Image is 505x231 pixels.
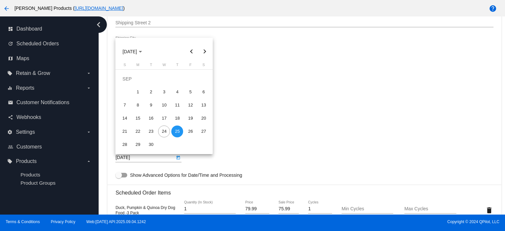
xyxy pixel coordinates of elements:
[144,63,157,69] th: Tuesday
[118,72,210,85] td: SEP
[198,45,211,58] button: Next month
[158,112,170,124] div: 17
[158,126,170,137] div: 24
[119,112,131,124] div: 14
[118,63,131,69] th: Sunday
[145,126,157,137] div: 23
[184,99,196,111] div: 12
[197,99,210,112] td: September 13, 2025
[131,138,144,151] td: September 29, 2025
[197,112,210,125] td: September 20, 2025
[197,85,210,99] td: September 6, 2025
[157,99,171,112] td: September 10, 2025
[118,112,131,125] td: September 14, 2025
[119,126,131,137] div: 21
[132,86,144,98] div: 1
[157,85,171,99] td: September 3, 2025
[184,125,197,138] td: September 26, 2025
[184,112,196,124] div: 19
[145,112,157,124] div: 16
[144,85,157,99] td: September 2, 2025
[157,112,171,125] td: September 17, 2025
[145,86,157,98] div: 2
[118,99,131,112] td: September 7, 2025
[132,139,144,150] div: 29
[132,99,144,111] div: 8
[171,112,183,124] div: 18
[184,86,196,98] div: 5
[171,99,183,111] div: 11
[157,125,171,138] td: September 24, 2025
[171,86,183,98] div: 4
[171,99,184,112] td: September 11, 2025
[171,125,184,138] td: September 25, 2025
[157,63,171,69] th: Wednesday
[144,125,157,138] td: September 23, 2025
[184,63,197,69] th: Friday
[171,85,184,99] td: September 4, 2025
[131,63,144,69] th: Monday
[123,49,142,54] span: [DATE]
[119,139,131,150] div: 28
[171,126,183,137] div: 25
[118,138,131,151] td: September 28, 2025
[184,99,197,112] td: September 12, 2025
[185,45,198,58] button: Previous month
[198,99,209,111] div: 13
[119,99,131,111] div: 7
[145,99,157,111] div: 9
[144,112,157,125] td: September 16, 2025
[132,126,144,137] div: 22
[158,86,170,98] div: 3
[198,112,209,124] div: 20
[197,63,210,69] th: Saturday
[171,63,184,69] th: Thursday
[144,138,157,151] td: September 30, 2025
[118,125,131,138] td: September 21, 2025
[197,125,210,138] td: September 27, 2025
[184,126,196,137] div: 26
[131,85,144,99] td: September 1, 2025
[131,112,144,125] td: September 15, 2025
[131,99,144,112] td: September 8, 2025
[184,112,197,125] td: September 19, 2025
[117,45,147,58] button: Choose month and year
[144,99,157,112] td: September 9, 2025
[184,85,197,99] td: September 5, 2025
[132,112,144,124] div: 15
[198,126,209,137] div: 27
[145,139,157,150] div: 30
[158,99,170,111] div: 10
[198,86,209,98] div: 6
[131,125,144,138] td: September 22, 2025
[171,112,184,125] td: September 18, 2025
